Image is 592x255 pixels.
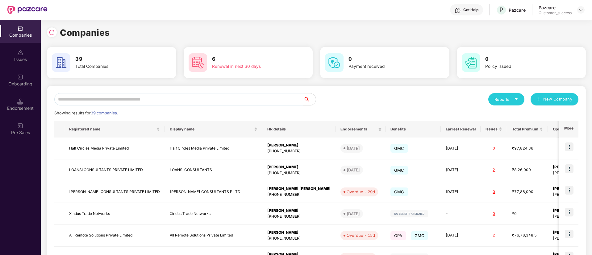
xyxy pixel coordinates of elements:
div: 2 [486,232,502,238]
img: svg+xml;base64,PHN2ZyB4bWxucz0iaHR0cDovL3d3dy53My5vcmcvMjAwMC9zdmciIHdpZHRoPSI2MCIgaGVpZ2h0PSI2MC... [462,53,480,72]
span: Endorsements [340,127,376,132]
div: [PHONE_NUMBER] [267,214,331,220]
div: ₹8,26,000 [512,167,543,173]
img: svg+xml;base64,PHN2ZyB3aWR0aD0iMjAiIGhlaWdodD0iMjAiIHZpZXdCb3g9IjAgMCAyMCAyMCIgZmlsbD0ibm9uZSIgeG... [17,74,23,80]
th: Benefits [386,121,441,138]
div: [PERSON_NAME] [PERSON_NAME] [267,186,331,192]
td: [DATE] [441,159,481,181]
span: filter [378,127,382,131]
div: 0 [486,146,502,151]
div: [DATE] [347,167,360,173]
img: New Pazcare Logo [7,6,48,14]
img: svg+xml;base64,PHN2ZyBpZD0iRHJvcGRvd24tMzJ4MzIiIHhtbG5zPSJodHRwOi8vd3d3LnczLm9yZy8yMDAwL3N2ZyIgd2... [578,7,583,12]
span: Display name [170,127,253,132]
img: svg+xml;base64,PHN2ZyB4bWxucz0iaHR0cDovL3d3dy53My5vcmcvMjAwMC9zdmciIHdpZHRoPSIxMjIiIGhlaWdodD0iMj... [390,210,428,217]
div: 2 [486,167,502,173]
img: svg+xml;base64,PHN2ZyB3aWR0aD0iMTQuNSIgaGVpZ2h0PSIxNC41IiB2aWV3Qm94PSIwIDAgMTYgMTYiIGZpbGw9Im5vbm... [17,98,23,105]
span: filter [377,125,383,133]
img: svg+xml;base64,PHN2ZyBpZD0iSXNzdWVzX2Rpc2FibGVkIiB4bWxucz0iaHR0cDovL3d3dy53My5vcmcvMjAwMC9zdmciIH... [17,50,23,56]
div: Customer_success [539,10,572,15]
div: [PERSON_NAME] [267,208,331,214]
span: New Company [543,96,573,102]
div: Renewal in next 60 days [212,63,290,70]
div: Reports [494,96,518,102]
img: icon [565,164,573,173]
td: LOANSI CONSULTANTS [165,159,262,181]
h3: 0 [348,55,426,63]
button: plusNew Company [531,93,578,105]
h3: 6 [212,55,290,63]
th: Issues [481,121,507,138]
td: [DATE] [441,225,481,247]
th: HR details [262,121,336,138]
img: svg+xml;base64,PHN2ZyBpZD0iQ29tcGFuaWVzIiB4bWxucz0iaHR0cDovL3d3dy53My5vcmcvMjAwMC9zdmciIHdpZHRoPS... [17,25,23,31]
th: More [559,121,578,138]
div: 0 [486,211,502,217]
div: Pazcare [509,7,526,13]
img: icon [565,208,573,216]
div: [PHONE_NUMBER] [267,236,331,241]
span: Issues [486,127,498,132]
td: Half Circles Media Private Limited [165,138,262,159]
th: Display name [165,121,262,138]
div: ₹97,824.36 [512,146,543,151]
td: All Remote Solutions Private Limited [64,225,165,247]
img: svg+xml;base64,PHN2ZyB4bWxucz0iaHR0cDovL3d3dy53My5vcmcvMjAwMC9zdmciIHdpZHRoPSI2MCIgaGVpZ2h0PSI2MC... [189,53,207,72]
h3: 39 [75,55,153,63]
img: icon [565,230,573,238]
div: [PHONE_NUMBER] [267,170,331,176]
span: GMC [390,166,408,175]
td: LOANSI CONSULTANTS PRIVATE LIMITED [64,159,165,181]
div: Total Companies [75,63,153,70]
span: P [499,6,503,14]
div: [DATE] [347,211,360,217]
th: Registered name [64,121,165,138]
div: ₹77,88,000 [512,189,543,195]
td: Xindus Trade Networks [165,203,262,225]
div: [PERSON_NAME] [267,142,331,148]
div: [PERSON_NAME] [267,164,331,170]
span: GMC [411,231,428,240]
div: Payment received [348,63,426,70]
span: 39 companies. [91,111,118,115]
img: svg+xml;base64,PHN2ZyB3aWR0aD0iMjAiIGhlaWdodD0iMjAiIHZpZXdCb3g9IjAgMCAyMCAyMCIgZmlsbD0ibm9uZSIgeG... [17,123,23,129]
span: Total Premium [512,127,538,132]
th: Earliest Renewal [441,121,481,138]
div: [PERSON_NAME] [267,230,331,236]
img: svg+xml;base64,PHN2ZyBpZD0iSGVscC0zMngzMiIgeG1sbnM9Imh0dHA6Ly93d3cudzMub3JnLzIwMDAvc3ZnIiB3aWR0aD... [455,7,461,14]
div: Get Help [463,7,478,12]
span: Showing results for [54,111,118,115]
div: [DATE] [347,145,360,151]
td: [DATE] [441,181,481,203]
div: ₹0 [512,211,543,217]
span: search [303,97,316,102]
img: svg+xml;base64,PHN2ZyBpZD0iUmVsb2FkLTMyeDMyIiB4bWxucz0iaHR0cDovL3d3dy53My5vcmcvMjAwMC9zdmciIHdpZH... [49,29,55,35]
span: caret-down [514,97,518,101]
td: All Remote Solutions Private Limited [165,225,262,247]
td: [DATE] [441,138,481,159]
span: plus [537,97,541,102]
th: Total Premium [507,121,548,138]
img: svg+xml;base64,PHN2ZyB4bWxucz0iaHR0cDovL3d3dy53My5vcmcvMjAwMC9zdmciIHdpZHRoPSI2MCIgaGVpZ2h0PSI2MC... [52,53,70,72]
span: Registered name [69,127,155,132]
h3: 0 [485,55,563,63]
div: [PHONE_NUMBER] [267,192,331,198]
div: 0 [486,189,502,195]
span: GPA [390,231,406,240]
img: svg+xml;base64,PHN2ZyB4bWxucz0iaHR0cDovL3d3dy53My5vcmcvMjAwMC9zdmciIHdpZHRoPSI2MCIgaGVpZ2h0PSI2MC... [325,53,344,72]
td: [PERSON_NAME] CONSULTANTS PRIVATE LIMITED [64,181,165,203]
td: Half Circles Media Private Limited [64,138,165,159]
h1: Companies [60,26,110,39]
button: search [303,93,316,105]
div: Policy issued [485,63,563,70]
div: Overdue - 15d [347,232,375,238]
div: Pazcare [539,5,572,10]
td: - [441,203,481,225]
td: [PERSON_NAME] CONSULTANTS P LTD [165,181,262,203]
div: [PHONE_NUMBER] [267,148,331,154]
img: icon [565,142,573,151]
td: Xindus Trade Networks [64,203,165,225]
div: ₹76,78,348.5 [512,232,543,238]
span: GMC [390,144,408,153]
div: Overdue - 29d [347,189,375,195]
